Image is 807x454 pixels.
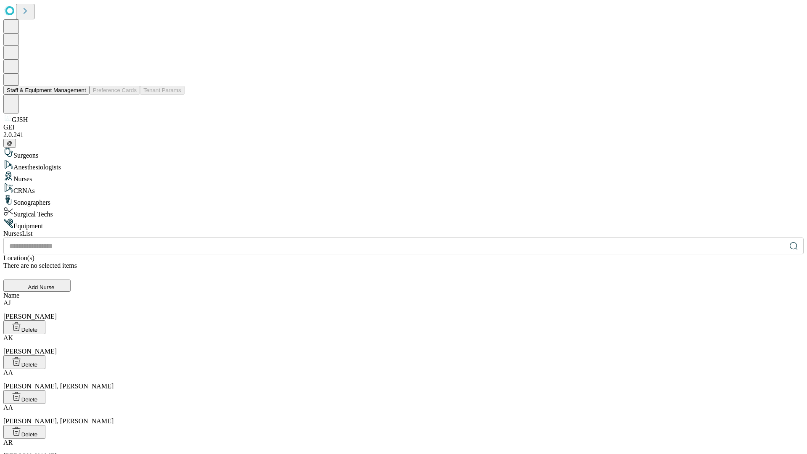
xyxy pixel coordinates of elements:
[3,334,804,355] div: [PERSON_NAME]
[3,299,11,306] span: AJ
[90,86,140,95] button: Preference Cards
[3,404,804,425] div: [PERSON_NAME], [PERSON_NAME]
[3,131,804,139] div: 2.0.241
[3,280,71,292] button: Add Nurse
[3,369,13,376] span: AA
[3,139,16,148] button: @
[3,254,34,261] span: Location(s)
[3,404,13,411] span: AA
[21,362,38,368] span: Delete
[3,148,804,159] div: Surgeons
[3,334,13,341] span: AK
[3,86,90,95] button: Staff & Equipment Management
[3,355,45,369] button: Delete
[140,86,185,95] button: Tenant Params
[3,262,804,269] div: There are no selected items
[3,206,804,218] div: Surgical Techs
[12,116,28,123] span: GJSH
[3,195,804,206] div: Sonographers
[3,218,804,230] div: Equipment
[3,183,804,195] div: CRNAs
[3,439,13,446] span: AR
[3,230,804,238] div: Nurses List
[28,284,55,290] span: Add Nurse
[3,425,45,439] button: Delete
[3,390,45,404] button: Delete
[3,299,804,320] div: [PERSON_NAME]
[3,369,804,390] div: [PERSON_NAME], [PERSON_NAME]
[3,159,804,171] div: Anesthesiologists
[21,327,38,333] span: Delete
[3,292,804,299] div: Name
[21,431,38,438] span: Delete
[3,124,804,131] div: GEI
[7,140,13,146] span: @
[3,171,804,183] div: Nurses
[3,320,45,334] button: Delete
[21,396,38,403] span: Delete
